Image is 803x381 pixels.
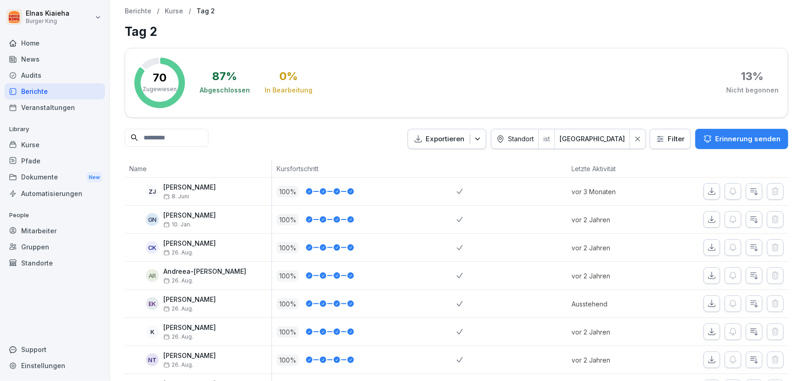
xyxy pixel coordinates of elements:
p: Erinnerung senden [715,134,780,144]
button: Exportieren [408,129,486,150]
p: People [5,208,105,223]
button: Erinnerung senden [695,129,788,149]
p: Andreea-[PERSON_NAME] [163,268,246,276]
div: NT [146,353,159,366]
a: Veranstaltungen [5,99,105,115]
p: Elnas Kiaieha [26,10,69,17]
p: 100 % [277,242,299,254]
p: vor 2 Jahren [572,355,659,365]
a: Mitarbeiter [5,223,105,239]
div: Filter [656,134,685,144]
h1: Tag 2 [125,23,788,40]
a: News [5,51,105,67]
p: Name [129,164,267,173]
p: 100 % [277,214,299,225]
span: 26. Aug. [163,362,193,368]
div: K [146,325,159,338]
div: GN [146,213,159,226]
p: [PERSON_NAME] [163,352,216,360]
span: 26. Aug. [163,306,193,312]
a: Berichte [5,83,105,99]
p: Kursfortschritt [277,164,452,173]
p: 100 % [277,326,299,338]
a: Home [5,35,105,51]
span: 26. Aug. [163,334,193,340]
p: 100 % [277,186,299,197]
p: [PERSON_NAME] [163,324,216,332]
div: 13 % [741,71,764,82]
p: 100 % [277,354,299,366]
p: 100 % [277,298,299,310]
div: New [87,172,102,183]
div: 0 % [279,71,298,82]
a: DokumenteNew [5,169,105,186]
a: Automatisierungen [5,185,105,202]
p: 100 % [277,270,299,282]
p: vor 2 Jahren [572,327,659,337]
a: Einstellungen [5,358,105,374]
div: Dokumente [5,169,105,186]
span: 10. Jan. [163,221,191,228]
span: 26. Aug. [163,277,193,284]
a: Standorte [5,255,105,271]
div: 87 % [213,71,237,82]
p: Library [5,122,105,137]
p: vor 2 Jahren [572,271,659,281]
div: Abgeschlossen [200,86,250,95]
p: vor 2 Jahren [572,243,659,253]
div: [GEOGRAPHIC_DATA] [560,134,625,144]
p: [PERSON_NAME] [163,184,216,191]
div: Support [5,341,105,358]
a: Kurse [165,7,183,15]
div: ZJ [146,185,159,198]
p: [PERSON_NAME] [163,212,216,219]
p: Zugewiesen [143,85,177,93]
p: [PERSON_NAME] [163,240,216,248]
a: Audits [5,67,105,83]
a: Berichte [125,7,151,15]
div: EK [146,297,159,310]
span: 8. Juni [163,193,189,200]
p: [PERSON_NAME] [163,296,216,304]
a: Pfade [5,153,105,169]
p: Burger King [26,18,69,24]
p: vor 3 Monaten [572,187,659,196]
p: 70 [153,72,167,83]
p: / [157,7,159,15]
span: 26. Aug. [163,249,193,256]
a: Kurse [5,137,105,153]
p: Ausstehend [572,299,659,309]
p: Exportieren [426,134,464,144]
div: In Bearbeitung [265,86,312,95]
p: Letzte Aktivität [572,164,654,173]
div: AR [146,269,159,282]
a: Gruppen [5,239,105,255]
div: CK [146,241,159,254]
button: Filter [650,129,690,149]
p: Tag 2 [196,7,215,15]
p: / [189,7,191,15]
div: Nicht begonnen [726,86,779,95]
p: vor 2 Jahren [572,215,659,225]
div: ist [539,129,555,149]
